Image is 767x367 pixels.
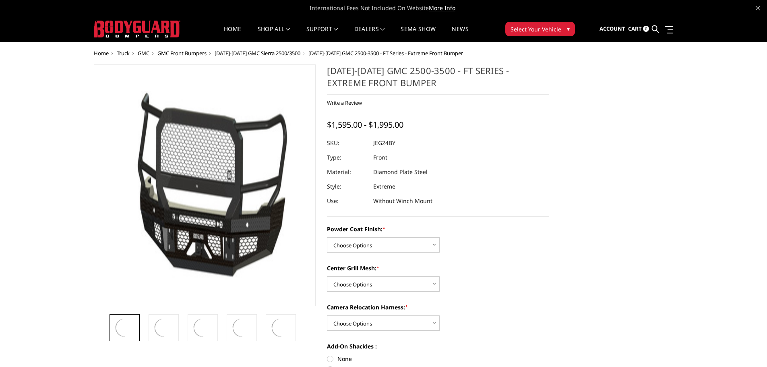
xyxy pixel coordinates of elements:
a: [DATE]-[DATE] GMC Sierra 2500/3500 [215,50,300,57]
dt: Style: [327,179,367,194]
dd: JEG24BY [373,136,395,150]
a: GMC [138,50,149,57]
span: 0 [643,26,649,32]
button: Select Your Vehicle [505,22,575,36]
a: 2024-2025 GMC 2500-3500 - FT Series - Extreme Front Bumper [94,64,316,306]
img: BODYGUARD BUMPERS [94,21,180,37]
dd: Diamond Plate Steel [373,165,428,179]
dt: Use: [327,194,367,208]
label: Camera Relocation Harness: [327,303,549,311]
dt: Material: [327,165,367,179]
dt: SKU: [327,136,367,150]
a: GMC Front Bumpers [157,50,207,57]
a: Account [600,18,625,40]
h1: [DATE]-[DATE] GMC 2500-3500 - FT Series - Extreme Front Bumper [327,64,549,95]
span: Select Your Vehicle [511,25,561,33]
img: 2024-2025 GMC 2500-3500 - FT Series - Extreme Front Bumper [192,317,214,339]
a: More Info [429,4,455,12]
dd: Without Winch Mount [373,194,432,208]
a: Truck [117,50,130,57]
img: 2024-2025 GMC 2500-3500 - FT Series - Extreme Front Bumper [114,317,136,339]
img: 2024-2025 GMC 2500-3500 - FT Series - Extreme Front Bumper [231,317,253,339]
span: ▾ [567,25,570,33]
a: Support [306,26,338,42]
dd: Front [373,150,387,165]
label: Center Grill Mesh: [327,264,549,272]
img: 2024-2025 GMC 2500-3500 - FT Series - Extreme Front Bumper [96,67,314,304]
a: News [452,26,468,42]
span: Cart [628,25,642,32]
a: Dealers [354,26,385,42]
dt: Type: [327,150,367,165]
a: Home [94,50,109,57]
img: 2024-2025 GMC 2500-3500 - FT Series - Extreme Front Bumper [270,317,292,339]
a: Home [224,26,241,42]
dd: Extreme [373,179,395,194]
a: Write a Review [327,99,362,106]
img: 2024-2025 GMC 2500-3500 - FT Series - Extreme Front Bumper [153,317,175,339]
a: Cart 0 [628,18,649,40]
label: Powder Coat Finish: [327,225,549,233]
label: Add-On Shackles : [327,342,549,350]
span: [DATE]-[DATE] GMC 2500-3500 - FT Series - Extreme Front Bumper [308,50,463,57]
span: Account [600,25,625,32]
a: shop all [258,26,290,42]
a: SEMA Show [401,26,436,42]
span: $1,595.00 - $1,995.00 [327,119,403,130]
label: None [327,355,549,363]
